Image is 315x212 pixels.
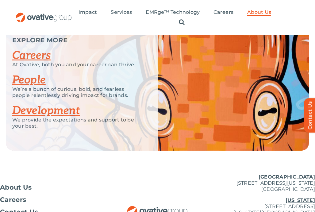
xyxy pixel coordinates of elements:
[111,9,132,15] span: Services
[12,86,142,98] p: We’re a bunch of curious, bold, and fearless people relentlessly driving impact for brands.
[247,9,271,16] a: About Us
[15,12,72,18] a: OG_Full_horizontal_RGB
[286,197,315,203] u: [US_STATE]
[12,62,142,68] p: At Ovative, both you and your career can thrive.
[210,174,315,192] p: [STREET_ADDRESS][US_STATE] [GEOGRAPHIC_DATA]
[12,104,80,118] a: Development
[179,19,185,26] a: Search
[213,9,233,16] a: Careers
[12,49,51,62] a: Careers
[79,9,97,16] a: Impact
[72,8,284,27] nav: Menu
[213,9,233,15] span: Careers
[12,117,142,129] p: We provide the expectations and support to be your best.
[146,9,200,16] a: EMRge™ Technology
[247,9,271,15] span: About Us
[259,174,315,180] u: [GEOGRAPHIC_DATA]
[79,9,97,15] span: Impact
[12,37,142,43] p: EXPLORE MORE
[127,205,188,211] a: OG_Full_horizontal_RGB
[12,73,46,87] a: People
[146,9,200,15] span: EMRge™ Technology
[111,9,132,16] a: Services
